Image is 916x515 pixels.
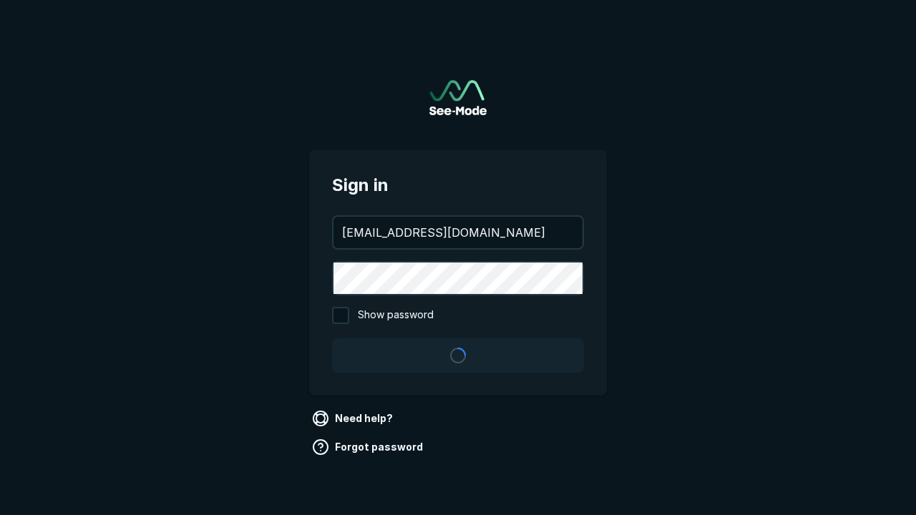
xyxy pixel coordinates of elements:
a: Need help? [309,407,399,430]
img: See-Mode Logo [429,80,487,115]
a: Go to sign in [429,80,487,115]
input: your@email.com [333,217,583,248]
span: Sign in [332,172,584,198]
span: Show password [358,307,434,324]
a: Forgot password [309,436,429,458]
